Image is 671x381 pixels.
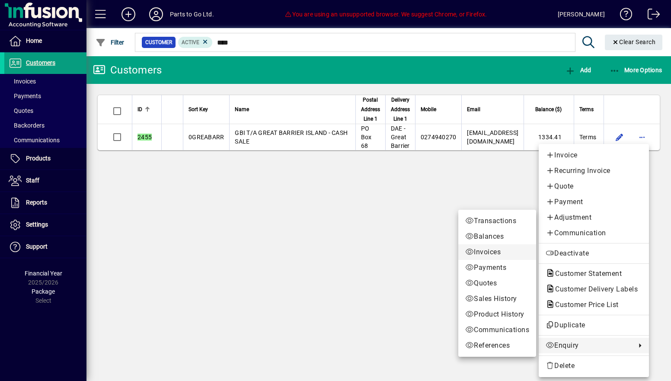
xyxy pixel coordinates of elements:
[546,150,642,160] span: Invoice
[539,246,649,261] button: Deactivate customer
[546,248,642,259] span: Deactivate
[546,212,642,223] span: Adjustment
[465,340,529,351] span: References
[546,285,642,293] span: Customer Delivery Labels
[465,309,529,320] span: Product History
[546,197,642,207] span: Payment
[465,325,529,335] span: Communications
[546,181,642,192] span: Quote
[546,320,642,330] span: Duplicate
[546,269,626,278] span: Customer Statement
[465,278,529,288] span: Quotes
[546,166,642,176] span: Recurring Invoice
[546,228,642,238] span: Communication
[465,216,529,226] span: Transactions
[546,340,632,351] span: Enquiry
[546,361,642,371] span: Delete
[465,231,529,242] span: Balances
[465,294,529,304] span: Sales History
[546,301,623,309] span: Customer Price List
[465,247,529,257] span: Invoices
[465,263,529,273] span: Payments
